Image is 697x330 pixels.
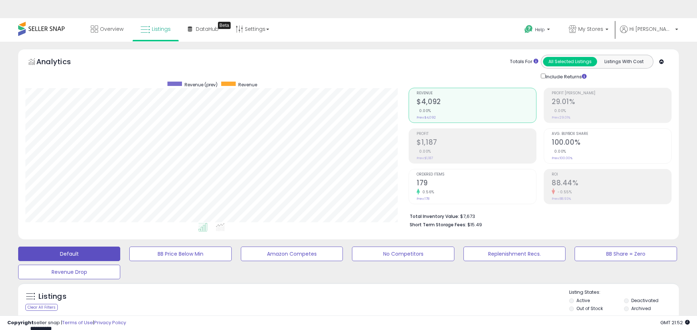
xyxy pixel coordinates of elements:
a: Privacy Policy [94,319,126,326]
button: BB Price Below Min [129,247,231,261]
label: Out of Stock [576,305,603,312]
small: -0.55% [555,189,572,195]
a: Overview [85,18,129,40]
i: Get Help [524,25,533,34]
h2: $1,187 [417,138,536,148]
small: Prev: 178 [417,197,429,201]
li: $7,673 [410,211,666,220]
button: Listings With Cost [597,57,651,66]
h2: 88.44% [552,179,671,189]
a: Hi [PERSON_NAME] [620,25,678,42]
small: Prev: $4,092 [417,115,436,120]
small: Prev: 88.93% [552,197,571,201]
label: Active [576,297,590,304]
span: ROI [552,173,671,177]
span: Overview [100,25,123,33]
span: DataHub [196,25,219,33]
h2: 29.01% [552,98,671,107]
small: Prev: 29.01% [552,115,570,120]
div: Include Returns [535,72,595,81]
a: DataHub [182,18,224,40]
span: Profit [PERSON_NAME] [552,91,671,95]
b: Total Inventory Value: [410,213,459,219]
a: My Stores [563,18,614,42]
h5: Listings [39,292,66,302]
span: Revenue (prev) [185,82,218,88]
h2: 100.00% [552,138,671,148]
small: 0.00% [552,149,566,154]
span: 2025-09-10 21:52 GMT [660,319,690,326]
a: Listings [135,18,176,40]
span: Revenue [238,82,257,88]
div: seller snap | | [7,319,126,326]
span: Help [535,26,545,33]
small: Prev: $1,187 [417,156,433,160]
a: Settings [230,18,275,40]
span: Revenue [417,91,536,95]
span: My Stores [578,25,603,33]
span: Profit [417,132,536,136]
div: Clear All Filters [25,304,58,311]
strong: Copyright [7,319,34,326]
small: 0.00% [552,108,566,114]
button: All Selected Listings [543,57,597,66]
div: Tooltip anchor [218,22,231,29]
span: $15.49 [467,221,482,228]
p: Listing States: [569,289,679,296]
button: Revenue Drop [18,265,120,279]
label: Deactivated [631,297,658,304]
label: Archived [631,305,651,312]
small: Prev: 100.00% [552,156,572,160]
div: Totals For [510,58,538,65]
span: Listings [152,25,171,33]
span: Hi [PERSON_NAME] [629,25,673,33]
small: 0.56% [420,189,434,195]
small: 0.00% [417,149,431,154]
a: Terms of Use [62,319,93,326]
button: Replenishment Recs. [463,247,566,261]
button: BB Share = Zero [575,247,677,261]
h2: 179 [417,179,536,189]
span: Ordered Items [417,173,536,177]
button: Default [18,247,120,261]
small: 0.00% [417,108,431,114]
button: No Competitors [352,247,454,261]
span: Avg. Buybox Share [552,132,671,136]
h2: $4,092 [417,98,536,107]
h5: Analytics [36,57,85,69]
a: Help [519,19,557,42]
button: Amazon Competes [241,247,343,261]
b: Short Term Storage Fees: [410,222,466,228]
